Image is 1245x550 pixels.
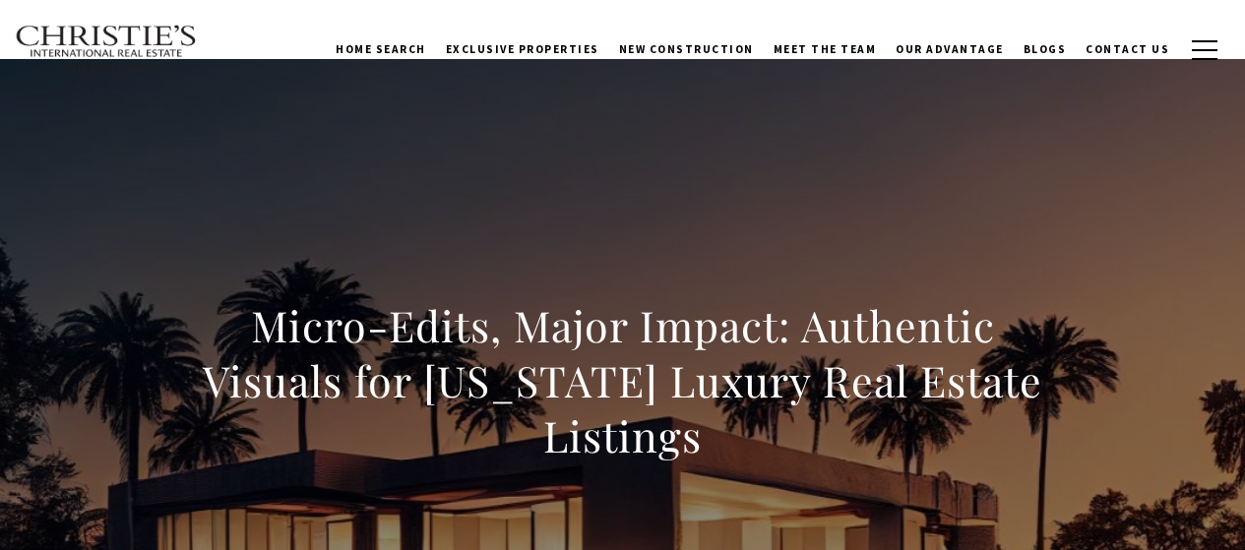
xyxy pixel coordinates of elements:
[764,25,887,74] a: Meet the Team
[896,42,1004,56] span: Our Advantage
[1086,42,1169,56] span: Contact Us
[1024,42,1067,56] span: Blogs
[15,25,198,76] img: Christie's International Real Estate text transparent background
[189,298,1057,463] h1: Micro-Edits, Major Impact: Authentic Visuals for [US_STATE] Luxury Real Estate Listings
[446,42,599,56] span: Exclusive Properties
[609,25,764,74] a: New Construction
[619,42,754,56] span: New Construction
[1014,25,1077,74] a: Blogs
[436,25,609,74] a: Exclusive Properties
[326,25,436,74] a: Home Search
[886,25,1014,74] a: Our Advantage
